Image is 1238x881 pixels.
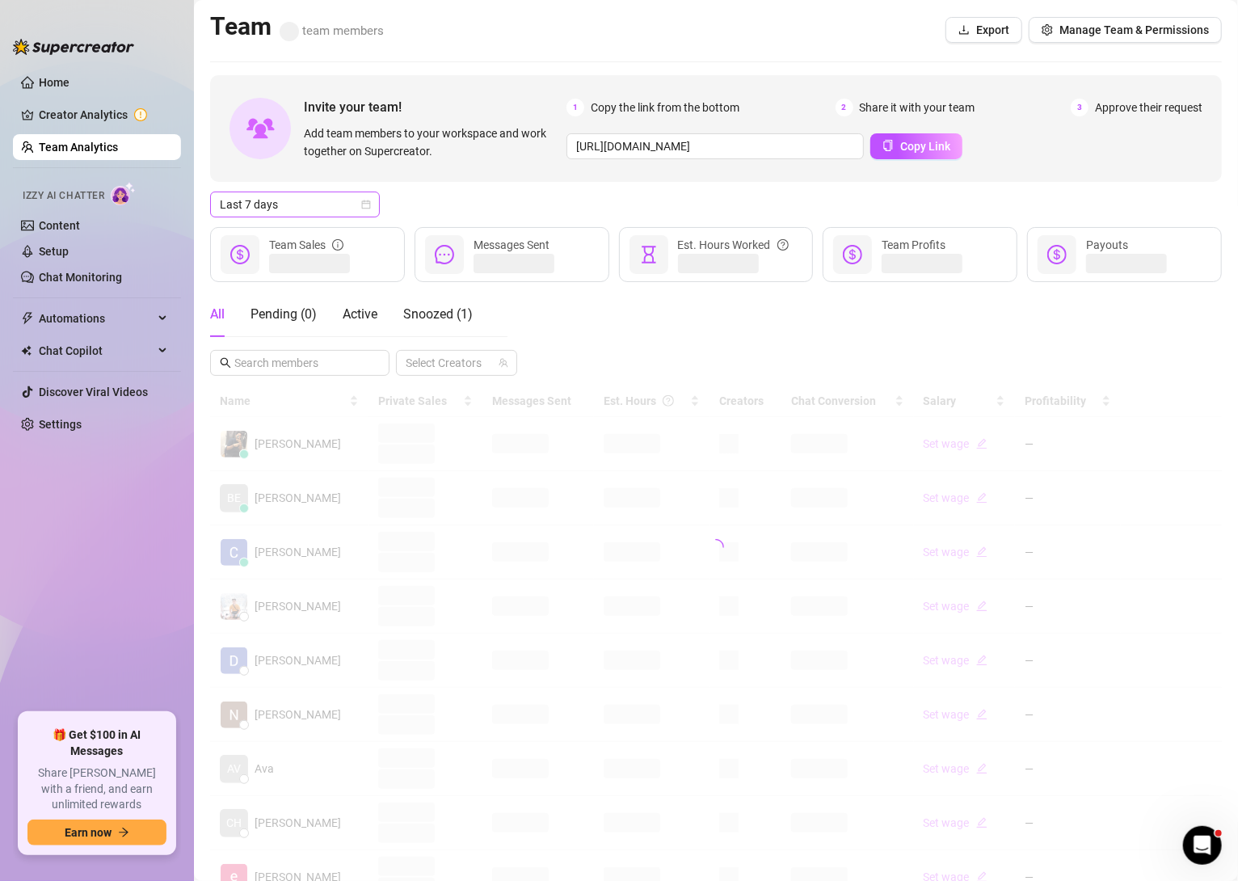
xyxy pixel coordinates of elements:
a: Settings [39,418,82,431]
div: Est. Hours Worked [678,236,789,254]
span: 1 [566,99,584,116]
div: Team Sales [269,236,343,254]
span: info-circle [332,236,343,254]
button: Export [945,17,1022,43]
img: AI Chatter [111,182,136,205]
a: Discover Viral Videos [39,386,148,398]
span: question-circle [777,236,789,254]
span: Payouts [1086,238,1128,251]
span: 2 [836,99,853,116]
span: Automations [39,306,154,331]
img: Chat Copilot [21,345,32,356]
a: Setup [39,245,69,258]
a: Team Analytics [39,141,118,154]
img: logo-BBDzfeDw.svg [13,39,134,55]
button: Manage Team & Permissions [1029,17,1222,43]
span: Izzy AI Chatter [23,188,104,204]
span: Copy Link [900,140,950,153]
button: Earn nowarrow-right [27,820,166,845]
input: Search members [234,354,367,372]
span: dollar-circle [1047,245,1067,264]
a: Home [39,76,69,89]
span: copy [882,140,894,151]
span: Manage Team & Permissions [1059,23,1209,36]
span: Last 7 days [220,192,370,217]
span: Add team members to your workspace and work together on Supercreator. [304,124,560,160]
a: Creator Analytics exclamation-circle [39,102,168,128]
span: Approve their request [1095,99,1202,116]
span: message [435,245,454,264]
span: Invite your team! [304,97,566,117]
span: Snoozed ( 1 ) [403,306,473,322]
span: Earn now [65,826,112,839]
span: 3 [1071,99,1089,116]
span: team members [280,23,384,38]
span: dollar-circle [843,245,862,264]
span: Share [PERSON_NAME] with a friend, and earn unlimited rewards [27,765,166,813]
span: thunderbolt [21,312,34,325]
span: Chat Copilot [39,338,154,364]
span: Copy the link from the bottom [591,99,739,116]
span: Export [976,23,1009,36]
span: Active [343,306,377,322]
span: download [958,24,970,36]
span: hourglass [639,245,659,264]
span: loading [708,539,724,555]
button: Copy Link [870,133,962,159]
span: calendar [361,200,371,209]
span: dollar-circle [230,245,250,264]
a: Content [39,219,80,232]
h2: Team [210,11,384,42]
span: 🎁 Get $100 in AI Messages [27,727,166,759]
span: Messages Sent [474,238,550,251]
span: Team Profits [882,238,945,251]
span: team [499,358,508,368]
span: search [220,357,231,369]
div: Pending ( 0 ) [251,305,317,324]
span: arrow-right [118,827,129,838]
span: setting [1042,24,1053,36]
a: Chat Monitoring [39,271,122,284]
iframe: Intercom live chat [1183,826,1222,865]
div: All [210,305,225,324]
span: Share it with your team [860,99,975,116]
